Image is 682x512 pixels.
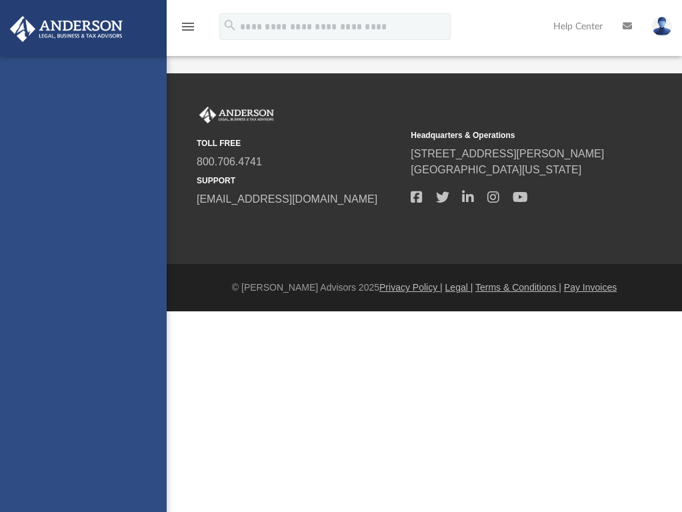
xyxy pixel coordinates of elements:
[180,19,196,35] i: menu
[411,129,615,141] small: Headquarters & Operations
[167,281,682,295] div: © [PERSON_NAME] Advisors 2025
[197,156,262,167] a: 800.706.4741
[197,137,401,149] small: TOLL FREE
[223,18,237,33] i: search
[475,282,561,293] a: Terms & Conditions |
[180,25,196,35] a: menu
[411,148,604,159] a: [STREET_ADDRESS][PERSON_NAME]
[652,17,672,36] img: User Pic
[197,107,277,124] img: Anderson Advisors Platinum Portal
[197,175,401,187] small: SUPPORT
[411,164,581,175] a: [GEOGRAPHIC_DATA][US_STATE]
[379,282,443,293] a: Privacy Policy |
[445,282,473,293] a: Legal |
[6,16,127,42] img: Anderson Advisors Platinum Portal
[564,282,617,293] a: Pay Invoices
[197,193,377,205] a: [EMAIL_ADDRESS][DOMAIN_NAME]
